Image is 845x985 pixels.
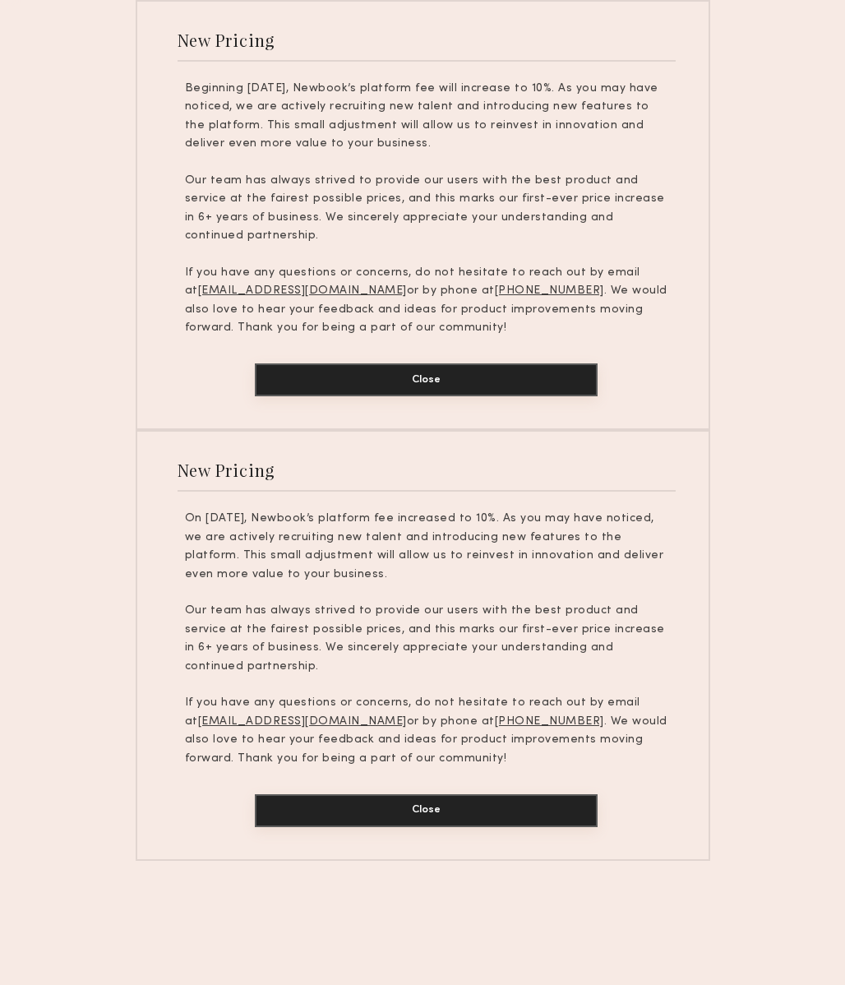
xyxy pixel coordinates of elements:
p: Our team has always strived to provide our users with the best product and service at the fairest... [185,602,668,676]
div: New Pricing [178,29,275,51]
u: [PHONE_NUMBER] [495,285,604,296]
button: Close [255,363,598,396]
u: [PHONE_NUMBER] [495,716,604,727]
p: Our team has always strived to provide our users with the best product and service at the fairest... [185,172,668,246]
p: If you have any questions or concerns, do not hesitate to reach out by email at or by phone at . ... [185,264,668,338]
div: New Pricing [178,459,275,481]
u: [EMAIL_ADDRESS][DOMAIN_NAME] [198,285,407,296]
button: Close [255,794,598,827]
u: [EMAIL_ADDRESS][DOMAIN_NAME] [198,716,407,727]
p: Beginning [DATE], Newbook’s platform fee will increase to 10%. As you may have noticed, we are ac... [185,80,668,154]
p: On [DATE], Newbook’s platform fee increased to 10%. As you may have noticed, we are actively recr... [185,510,668,584]
p: If you have any questions or concerns, do not hesitate to reach out by email at or by phone at . ... [185,694,668,768]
